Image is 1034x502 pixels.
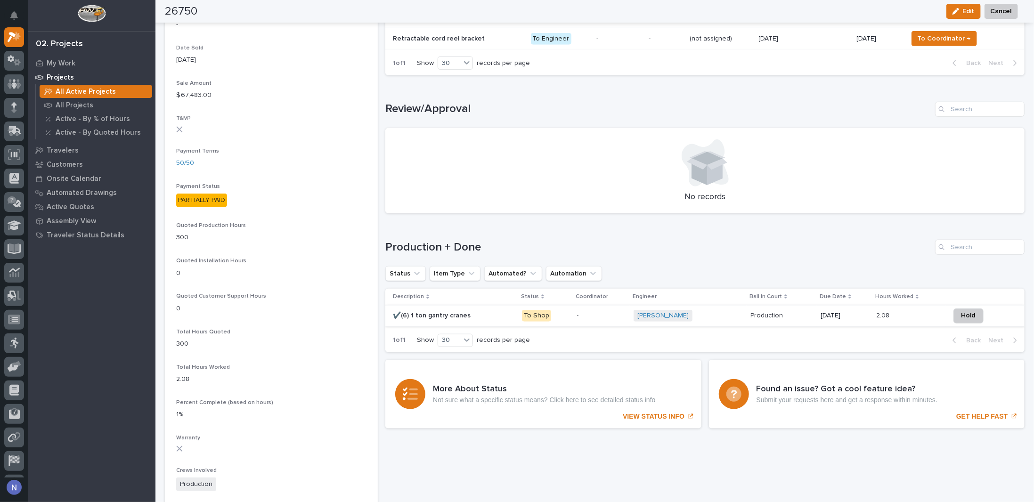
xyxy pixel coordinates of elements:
a: Active Quotes [28,200,155,214]
button: Back [945,336,985,345]
p: Hours Worked [875,291,913,302]
p: Show [417,59,434,67]
p: 300 [176,233,366,243]
a: Automated Drawings [28,186,155,200]
a: Active - By % of Hours [36,112,155,125]
span: Edit [963,7,975,16]
h3: Found an issue? Got a cool feature idea? [757,384,937,395]
p: All Projects [56,101,93,110]
h1: Production + Done [385,241,931,254]
p: Status [521,291,539,302]
span: Crews Involved [176,468,217,473]
p: Retractable cord reel bracket [393,33,487,43]
p: GET HELP FAST [956,413,1008,421]
h1: Review/Approval [385,102,931,116]
p: - [596,35,641,43]
button: Notifications [4,6,24,25]
span: To Coordinator → [918,33,971,44]
div: Search [935,240,1025,255]
p: Ball In Court [749,291,782,302]
span: Back [961,336,981,345]
p: Coordinator [576,291,609,302]
p: records per page [477,59,530,67]
button: Item Type [430,266,480,281]
h3: More About Status [433,384,655,395]
div: Notifications [12,11,24,26]
a: All Active Projects [36,85,155,98]
div: To Shop [522,310,551,322]
div: PARTIALLY PAID [176,194,227,207]
p: 1 of 1 [385,329,413,352]
a: [PERSON_NAME] [637,312,689,320]
div: To Engineer [531,33,571,45]
p: 2.08 [876,310,891,320]
p: 0 [176,268,366,278]
p: records per page [477,336,530,344]
a: All Projects [36,98,155,112]
a: Travelers [28,143,155,157]
p: Assembly View [47,217,96,226]
p: Not sure what a specific status means? Click here to see detailed status info [433,396,655,404]
a: 50/50 [176,158,194,168]
div: 30 [438,335,461,345]
span: Cancel [991,6,1012,17]
p: Active - By % of Hours [56,115,130,123]
p: [DATE] [856,35,900,43]
div: 30 [438,58,461,68]
span: Percent Complete (based on hours) [176,400,273,405]
button: Status [385,266,426,281]
button: users-avatar [4,478,24,497]
p: No records [397,192,1013,202]
p: (not assigned) [690,33,734,43]
span: Next [988,336,1009,345]
a: Traveler Status Details [28,228,155,242]
span: Quoted Production Hours [176,223,246,228]
span: Quoted Customer Support Hours [176,293,266,299]
button: Back [945,59,985,67]
button: Automated? [484,266,542,281]
span: Quoted Installation Hours [176,258,246,264]
span: Payment Status [176,184,220,189]
p: Onsite Calendar [47,175,101,183]
p: [DATE] [176,55,366,65]
span: Total Hours Quoted [176,329,230,335]
span: Hold [961,310,976,321]
p: Engineer [633,291,657,302]
span: Next [988,59,1009,67]
p: Automated Drawings [47,189,117,197]
button: Automation [546,266,602,281]
p: 0 [176,304,366,314]
p: Production [750,310,785,320]
a: Assembly View [28,214,155,228]
p: Submit your requests here and get a response within minutes. [757,396,937,404]
p: 300 [176,339,366,349]
span: Payment Terms [176,148,219,154]
p: Show [417,336,434,344]
p: My Work [47,59,75,68]
span: T&M? [176,116,191,121]
p: Active - By Quoted Hours [56,129,141,137]
p: 1 of 1 [385,52,413,75]
button: To Coordinator → [912,31,977,46]
p: Active Quotes [47,203,94,211]
p: - [577,312,627,320]
tr: Retractable cord reel bracketRetractable cord reel bracket To Engineer--(not assigned)(not assign... [385,28,1025,49]
p: Projects [47,73,74,82]
p: 2.08 [176,374,366,384]
img: Workspace Logo [78,5,106,22]
p: $ 67,483.00 [176,90,366,100]
a: Active - By Quoted Hours [36,126,155,139]
span: Sale Amount [176,81,212,86]
a: GET HELP FAST [709,360,1025,429]
span: Date Sold [176,45,204,51]
button: Hold [953,308,984,324]
h2: 26750 [165,5,197,18]
p: VIEW STATUS INFO [623,413,684,421]
tr: ✔️(6) 1 ton gantry cranes✔️(6) 1 ton gantry cranes To Shop-[PERSON_NAME] ProductionProduction [DA... [385,305,1025,326]
p: [DATE] [821,312,869,320]
p: Traveler Status Details [47,231,124,240]
input: Search [935,102,1025,117]
button: Cancel [985,4,1018,19]
p: Due Date [820,291,846,302]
